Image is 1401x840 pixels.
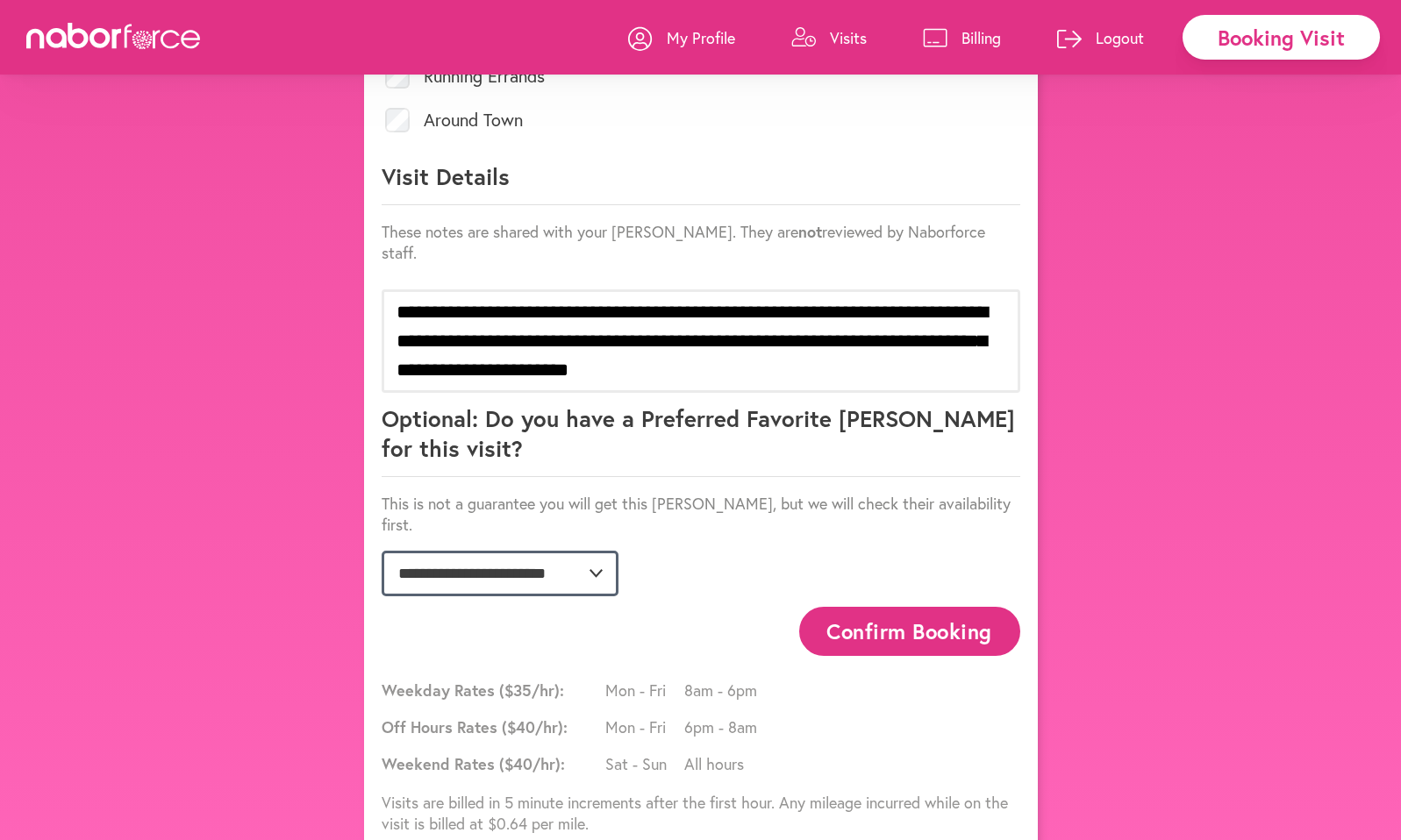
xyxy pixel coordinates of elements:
span: 6pm - 8am [684,716,763,737]
p: Optional: Do you have a Preferred Favorite [PERSON_NAME] for this visit? [382,403,1020,477]
span: Weekend Rates [382,753,601,774]
p: Billing [961,27,1001,48]
p: Visit Details [382,161,1020,205]
p: This is not a guarantee you will get this [PERSON_NAME], but we will check their availability first. [382,493,1020,535]
span: ($ 35 /hr): [499,680,564,701]
div: Booking Visit [1183,15,1380,60]
span: ($ 40 /hr): [499,753,565,774]
span: Mon - Fri [605,716,684,737]
a: Billing [923,11,1001,64]
a: Logout [1057,11,1144,64]
p: Visits are billed in 5 minute increments after the first hour. Any mileage incurred while on the ... [382,792,1020,834]
span: All hours [684,753,763,774]
span: 8am - 6pm [684,680,763,701]
button: Confirm Booking [799,607,1020,655]
a: Visits [791,11,867,64]
a: My Profile [628,11,735,64]
label: Running Errands [424,68,545,85]
span: Sat - Sun [605,753,684,774]
span: ($ 40 /hr): [502,716,568,737]
span: Off Hours Rates [382,716,601,737]
span: Mon - Fri [605,680,684,701]
label: Around Town [424,111,523,129]
p: Logout [1096,27,1144,48]
p: These notes are shared with your [PERSON_NAME]. They are reviewed by Naborforce staff. [382,221,1020,263]
span: Weekday Rates [382,680,601,701]
strong: not [798,221,822,242]
p: Visits [830,27,867,48]
p: My Profile [667,27,735,48]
